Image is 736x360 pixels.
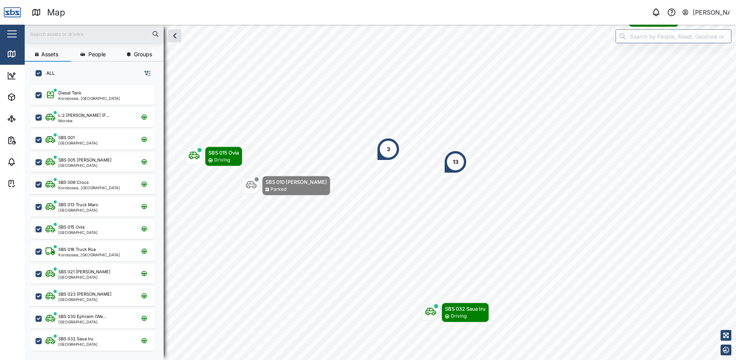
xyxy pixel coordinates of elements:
div: Map [47,6,65,19]
div: Assets [20,93,44,101]
div: L-2 [PERSON_NAME] (F... [58,112,110,119]
div: SBS 016 Truck Roa [58,246,96,253]
div: [GEOGRAPHIC_DATA] [58,163,112,167]
div: Map marker [243,176,330,195]
div: [GEOGRAPHIC_DATA] [58,208,98,212]
div: 13 [453,158,459,166]
div: SBS 015 Ovia [58,224,85,230]
div: SBS 015 Ovia [208,149,239,156]
div: [GEOGRAPHIC_DATA] [58,298,112,301]
div: Diesel Tank [58,90,81,96]
div: Korobosea, [GEOGRAPHIC_DATA] [58,253,120,257]
div: Map marker [444,150,467,173]
div: Driving [451,313,467,320]
div: Reports [20,136,46,145]
canvas: Map [25,25,736,360]
div: SBS 021 [PERSON_NAME] [58,269,110,275]
div: SBS 005 [PERSON_NAME] [58,157,112,163]
label: ALL [42,70,55,76]
div: Morobe [58,119,110,123]
div: [GEOGRAPHIC_DATA] [58,342,98,346]
div: Map [20,50,37,58]
div: SBS 010 [PERSON_NAME] [266,178,327,186]
span: Groups [134,52,152,57]
div: [GEOGRAPHIC_DATA] [58,230,98,234]
div: Dashboard [20,71,55,80]
div: Korobosea, [GEOGRAPHIC_DATA] [58,96,120,100]
div: [GEOGRAPHIC_DATA] [58,275,110,279]
input: Search by People, Asset, Geozone or Place [616,29,731,43]
div: SBS 006 Crocs [58,179,89,186]
div: [PERSON_NAME] [693,8,730,17]
div: Map marker [422,303,489,322]
div: Driving [214,156,230,164]
div: Alarms [20,158,44,166]
div: Tasks [20,179,41,188]
button: [PERSON_NAME] [682,7,730,18]
div: SBS 030 Ephraim (We... [58,313,106,320]
div: Parked [271,186,286,193]
div: [GEOGRAPHIC_DATA] [58,141,98,145]
span: Assets [41,52,58,57]
div: 3 [387,145,390,153]
div: SBS 032 Saua Iru [445,305,486,313]
div: SBS 013 Truck Maro [58,202,98,208]
input: Search assets or drivers [29,28,159,40]
div: [GEOGRAPHIC_DATA] [58,320,106,324]
img: Main Logo [4,4,21,21]
div: Korobosea, [GEOGRAPHIC_DATA] [58,186,120,190]
div: Map marker [377,138,400,161]
div: SBS 001 [58,135,74,141]
div: grid [31,82,163,354]
span: People [88,52,106,57]
div: SBS 032 Saua Iru [58,336,93,342]
div: SBS 023 [PERSON_NAME] [58,291,112,298]
div: Sites [20,114,39,123]
div: Map marker [186,146,242,166]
